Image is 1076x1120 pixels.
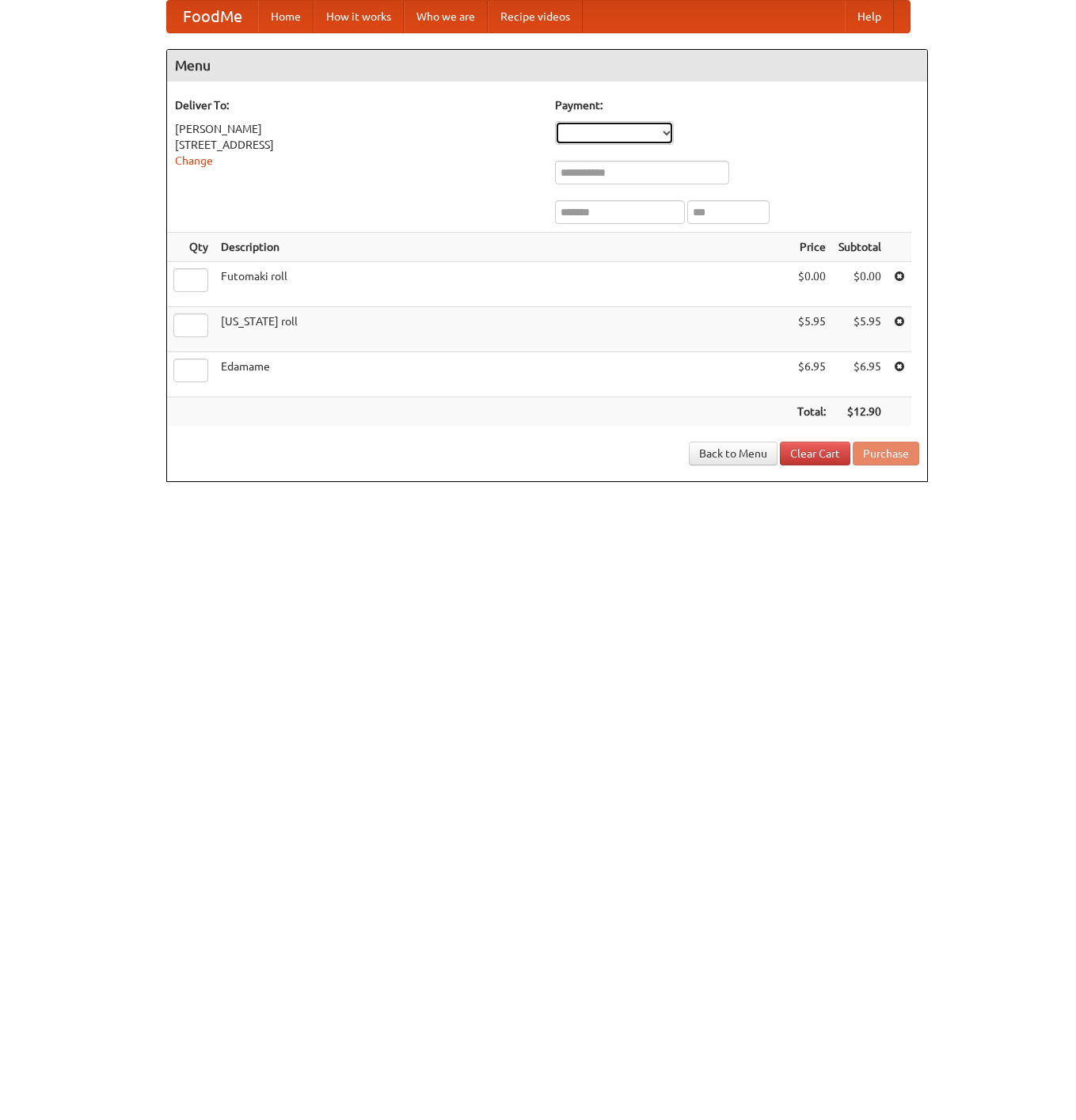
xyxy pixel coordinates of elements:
h4: Menu [167,50,927,82]
th: Qty [167,233,215,262]
button: Purchase [853,442,919,465]
th: $12.90 [832,397,888,427]
th: Total: [791,397,832,427]
th: Description [215,233,791,262]
a: Back to Menu [689,442,778,465]
td: $0.00 [832,262,888,307]
a: Change [175,154,213,167]
a: FoodMe [167,1,258,32]
th: Price [791,233,832,262]
div: [STREET_ADDRESS] [175,137,539,153]
a: Help [845,1,894,32]
h5: Deliver To: [175,97,539,113]
td: $0.00 [791,262,832,307]
div: [PERSON_NAME] [175,121,539,137]
a: Recipe videos [488,1,583,32]
h5: Payment: [555,97,919,113]
a: Home [258,1,314,32]
td: $5.95 [832,307,888,352]
th: Subtotal [832,233,888,262]
td: [US_STATE] roll [215,307,791,352]
td: Edamame [215,352,791,397]
a: Clear Cart [780,442,850,465]
td: $6.95 [832,352,888,397]
td: Futomaki roll [215,262,791,307]
a: How it works [314,1,404,32]
a: Who we are [404,1,488,32]
td: $5.95 [791,307,832,352]
td: $6.95 [791,352,832,397]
